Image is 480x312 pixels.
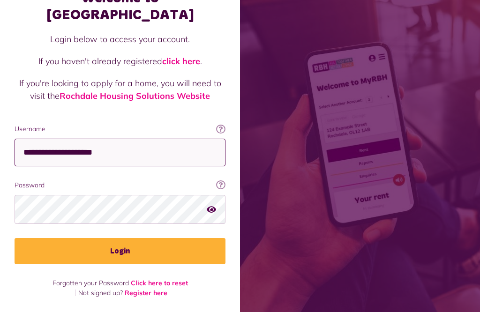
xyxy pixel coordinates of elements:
[15,180,225,190] label: Password
[52,279,129,287] span: Forgotten your Password
[15,33,225,45] p: Login below to access your account.
[15,77,225,102] p: If you're looking to apply for a home, you will need to visit the
[125,289,167,297] a: Register here
[60,90,210,101] a: Rochdale Housing Solutions Website
[15,124,225,134] label: Username
[162,56,200,67] a: click here
[15,238,225,264] button: Login
[15,55,225,67] p: If you haven't already registered .
[78,289,123,297] span: Not signed up?
[131,279,188,287] a: Click here to reset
